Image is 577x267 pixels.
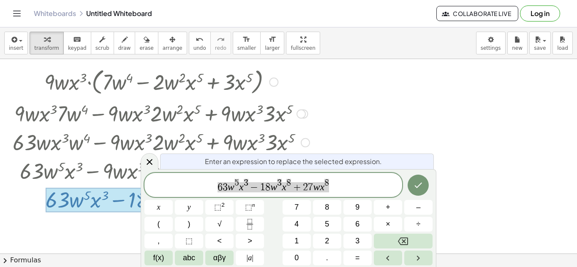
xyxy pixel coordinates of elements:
button: Toggle navigation [10,7,24,20]
button: draw [114,32,136,54]
span: ⬚ [245,203,252,211]
span: − [248,182,261,192]
span: Collaborate Live [444,10,511,17]
span: . [326,252,328,264]
span: , [158,235,160,247]
button: redoredo [210,32,231,54]
var: w [228,181,234,192]
span: abc [183,252,195,264]
span: transform [34,45,59,51]
span: 1 [294,235,299,247]
i: redo [217,35,225,45]
span: ) [188,218,191,230]
button: ( [144,217,173,232]
span: 2 [303,182,308,192]
button: Absolute value [236,251,264,265]
i: keyboard [73,35,81,45]
span: 9 [355,202,359,213]
button: Right arrow [404,251,433,265]
span: 6 [355,218,359,230]
span: ÷ [416,218,421,230]
var: x [239,181,244,192]
button: , [144,234,173,248]
span: larger [265,45,280,51]
button: Square root [205,217,234,232]
button: load [553,32,573,54]
button: Collaborate Live [436,6,518,21]
var: x [320,181,324,192]
button: 6 [343,217,372,232]
span: > [248,235,252,247]
button: Squared [205,200,234,215]
span: ⬚ [214,203,221,211]
span: arrange [163,45,182,51]
span: new [512,45,523,51]
span: | [252,254,253,262]
span: αβγ [213,252,226,264]
button: Fraction [236,217,264,232]
i: format_size [268,35,276,45]
span: ⬚ [185,235,193,247]
button: Superscript [236,200,264,215]
button: erase [135,32,158,54]
button: arrange [158,32,187,54]
button: Minus [404,200,433,215]
span: ( [158,218,160,230]
button: insert [4,32,28,54]
var: w [313,181,320,192]
span: load [557,45,568,51]
button: settings [476,32,506,54]
span: – [416,202,420,213]
span: | [247,254,248,262]
span: × [386,218,390,230]
span: redo [215,45,226,51]
span: < [217,235,222,247]
button: save [529,32,551,54]
sup: 2 [221,202,225,208]
button: fullscreen [286,32,320,54]
button: Greek alphabet [205,251,234,265]
button: Greater than [236,234,264,248]
span: smaller [237,45,256,51]
var: w [270,181,277,192]
span: erase [139,45,153,51]
button: Less than [205,234,234,248]
span: f(x) [153,252,164,264]
button: Done [408,175,429,196]
button: Left arrow [374,251,402,265]
span: 8 [324,178,329,188]
span: 8 [265,182,270,192]
span: 3 [355,235,359,247]
span: scrub [95,45,109,51]
button: Functions [144,251,173,265]
button: Placeholder [175,234,203,248]
button: keyboardkeypad [63,32,91,54]
button: 1 [283,234,311,248]
span: keypad [68,45,87,51]
span: x [157,202,161,213]
span: y [188,202,191,213]
button: Equals [343,251,372,265]
span: a [247,252,253,264]
sup: n [252,202,255,208]
span: 8 [286,178,291,188]
var: x [282,181,286,192]
button: y [175,200,203,215]
span: 5 [325,218,329,230]
span: 0 [294,252,299,264]
button: 5 [313,217,341,232]
button: Alphabet [175,251,203,265]
span: 3 [223,182,228,192]
span: 6 [218,182,223,192]
button: 7 [283,200,311,215]
button: 2 [313,234,341,248]
span: 3 [244,178,248,188]
button: 4 [283,217,311,232]
span: + [291,182,303,192]
a: Whiteboards [34,9,76,18]
i: format_size [242,35,250,45]
button: 0 [283,251,311,265]
span: 4 [294,218,299,230]
button: ) [175,217,203,232]
button: format_sizesmaller [233,32,261,54]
